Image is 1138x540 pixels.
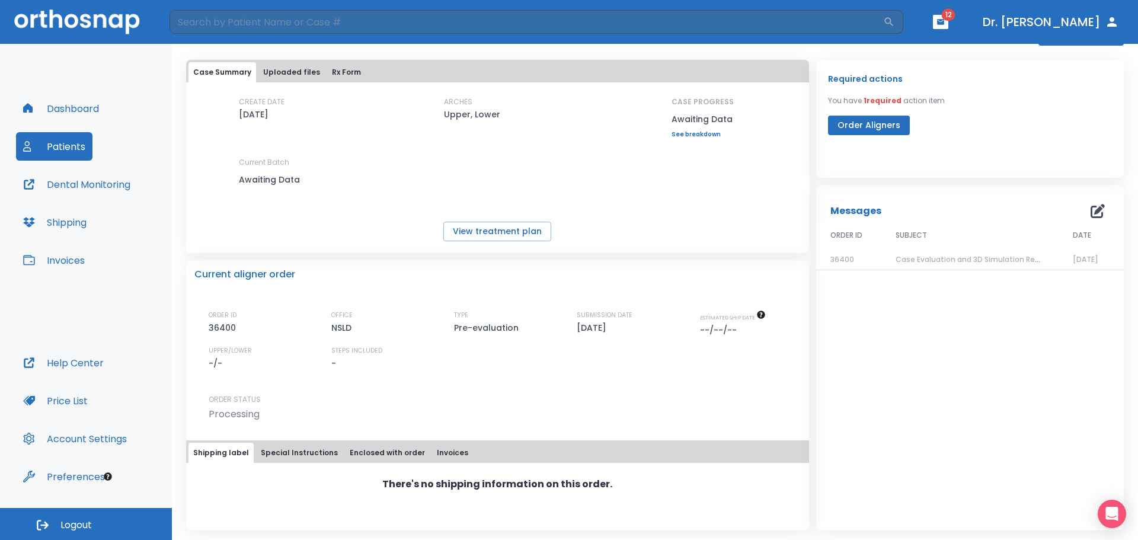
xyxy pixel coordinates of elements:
button: Case Summary [188,62,256,82]
p: Required actions [828,72,903,86]
div: tabs [188,62,807,82]
p: 36400 [209,321,240,335]
button: Price List [16,386,95,415]
span: ORDER ID [830,230,862,241]
button: Dental Monitoring [16,170,138,199]
p: CASE PROGRESS [672,97,734,107]
button: Account Settings [16,424,134,453]
button: Enclosed with order [345,443,430,463]
p: --/--/-- [700,323,741,337]
span: Case Evaluation and 3D Simulation Ready [896,254,1049,264]
span: 12 [942,9,955,21]
p: Pre-evaluation [454,321,523,335]
button: Invoices [16,246,92,274]
input: Search by Patient Name or Case # [170,10,883,34]
button: Invoices [432,443,473,463]
button: Preferences [16,462,112,491]
img: Orthosnap [14,9,140,34]
p: Processing [209,407,260,421]
p: [DATE] [577,321,610,335]
button: Dashboard [16,94,106,123]
p: OFFICE [331,310,353,321]
button: Dr. [PERSON_NAME] [978,11,1124,33]
div: tabs [188,443,807,463]
p: -/- [209,356,226,370]
span: 1 required [864,95,902,106]
p: TYPE [454,310,468,321]
p: ARCHES [444,97,472,107]
button: Rx Form [327,62,366,82]
p: STEPS INCLUDED [331,346,382,356]
p: ORDER STATUS [209,394,801,405]
button: Shipping [16,208,94,237]
button: Special Instructions [256,443,343,463]
p: Awaiting Data [239,172,346,187]
p: UPPER/LOWER [209,346,252,356]
button: Shipping label [188,443,254,463]
span: 36400 [830,254,854,264]
button: Order Aligners [828,116,910,135]
p: Awaiting Data [672,112,734,126]
p: ORDER ID [209,310,236,321]
p: There's no shipping information on this order. [382,477,612,491]
p: Current aligner order [194,267,295,282]
button: Uploaded files [258,62,325,82]
p: Current Batch [239,157,346,168]
button: Help Center [16,349,111,377]
p: You have action item [828,95,945,106]
span: SUBJECT [896,230,927,241]
button: View treatment plan [443,222,551,241]
p: Upper, Lower [444,107,500,122]
div: Tooltip anchor [103,471,113,482]
div: Open Intercom Messenger [1098,500,1126,528]
p: - [331,356,336,370]
p: SUBMISSION DATE [577,310,632,321]
a: See breakdown [672,131,734,138]
span: [DATE] [1073,254,1098,264]
span: DATE [1073,230,1091,241]
span: The date will be available after approving treatment plan [700,314,766,321]
button: Patients [16,132,92,161]
p: NSLD [331,321,356,335]
p: Messages [830,204,881,218]
p: CREATE DATE [239,97,284,107]
p: [DATE] [239,107,268,122]
span: Logout [60,519,92,532]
